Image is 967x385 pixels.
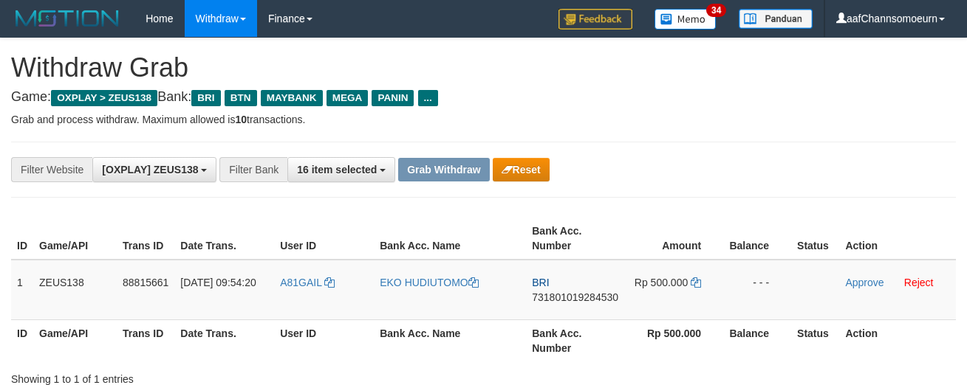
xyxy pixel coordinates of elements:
[11,53,956,83] h1: Withdraw Grab
[11,112,956,127] p: Grab and process withdraw. Maximum allowed is transactions.
[526,218,624,260] th: Bank Acc. Number
[297,164,377,176] span: 16 item selected
[723,218,791,260] th: Balance
[374,218,526,260] th: Bank Acc. Name
[261,90,323,106] span: MAYBANK
[532,291,618,303] span: Copy 731801019284530 to clipboard
[526,319,624,361] th: Bank Acc. Number
[839,319,956,361] th: Action
[706,4,726,17] span: 34
[117,218,174,260] th: Trans ID
[327,90,369,106] span: MEGA
[274,218,374,260] th: User ID
[280,277,335,288] a: A81GAIL
[287,157,395,182] button: 16 item selected
[739,9,813,29] img: panduan.png
[624,218,723,260] th: Amount
[624,319,723,361] th: Rp 500.000
[493,158,550,181] button: Reset
[92,157,216,182] button: [OXPLAY] ZEUS138
[380,277,479,288] a: EKO HUDIUTOMO
[33,319,117,361] th: Game/API
[117,319,174,361] th: Trans ID
[11,90,956,105] h4: Game: Bank:
[274,319,374,361] th: User ID
[191,90,220,106] span: BRI
[635,277,688,288] span: Rp 500.000
[791,319,839,361] th: Status
[11,218,33,260] th: ID
[839,218,956,260] th: Action
[845,277,884,288] a: Approve
[51,90,157,106] span: OXPLAY > ZEUS138
[174,319,274,361] th: Date Trans.
[691,277,701,288] a: Copy 500000 to clipboard
[174,218,274,260] th: Date Trans.
[33,218,117,260] th: Game/API
[723,319,791,361] th: Balance
[11,260,33,320] td: 1
[235,114,247,125] strong: 10
[11,319,33,361] th: ID
[102,164,198,176] span: [OXPLAY] ZEUS138
[123,277,168,288] span: 88815661
[398,158,489,181] button: Grab Withdraw
[372,90,414,106] span: PANIN
[225,90,257,106] span: BTN
[280,277,321,288] span: A81GAIL
[11,7,123,30] img: MOTION_logo.png
[418,90,438,106] span: ...
[791,218,839,260] th: Status
[723,260,791,320] td: - - -
[532,277,549,288] span: BRI
[904,277,934,288] a: Reject
[655,9,717,30] img: Button%20Memo.svg
[374,319,526,361] th: Bank Acc. Name
[558,9,632,30] img: Feedback.jpg
[33,260,117,320] td: ZEUS138
[11,157,92,182] div: Filter Website
[180,277,256,288] span: [DATE] 09:54:20
[219,157,287,182] div: Filter Bank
